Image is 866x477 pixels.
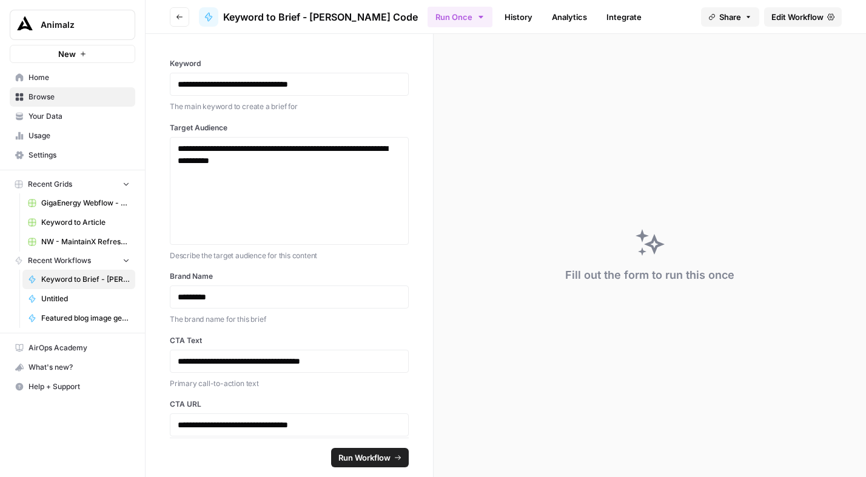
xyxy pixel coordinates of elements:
[58,48,76,60] span: New
[10,126,135,145] a: Usage
[764,7,842,27] a: Edit Workflow
[41,198,130,208] span: GigaEnergy Webflow - Shop Inventories
[41,19,114,31] span: Animalz
[14,14,36,36] img: Animalz Logo
[28,179,72,190] span: Recent Grids
[719,11,741,23] span: Share
[29,342,130,353] span: AirOps Academy
[29,130,130,141] span: Usage
[338,452,391,464] span: Run Workflow
[701,7,759,27] button: Share
[10,377,135,396] button: Help + Support
[170,101,409,113] p: The main keyword to create a brief for
[170,58,409,69] label: Keyword
[22,270,135,289] a: Keyword to Brief - [PERSON_NAME] Code
[599,7,649,27] a: Integrate
[22,309,135,328] a: Featured blog image generation (Animalz)
[22,289,135,309] a: Untitled
[29,111,130,122] span: Your Data
[170,122,409,133] label: Target Audience
[10,68,135,87] a: Home
[22,213,135,232] a: Keyword to Article
[170,335,409,346] label: CTA Text
[170,250,409,262] p: Describe the target audience for this content
[22,193,135,213] a: GigaEnergy Webflow - Shop Inventories
[29,72,130,83] span: Home
[565,267,734,284] div: Fill out the form to run this once
[22,232,135,252] a: NW - MaintainX Refresh Workflow
[10,10,135,40] button: Workspace: Animalz
[29,381,130,392] span: Help + Support
[771,11,824,23] span: Edit Workflow
[41,236,130,247] span: NW - MaintainX Refresh Workflow
[10,175,135,193] button: Recent Grids
[29,150,130,161] span: Settings
[28,255,91,266] span: Recent Workflows
[41,274,130,285] span: Keyword to Brief - [PERSON_NAME] Code
[170,399,409,410] label: CTA URL
[199,7,418,27] a: Keyword to Brief - [PERSON_NAME] Code
[428,7,492,27] button: Run Once
[497,7,540,27] a: History
[10,45,135,63] button: New
[331,448,409,467] button: Run Workflow
[10,145,135,165] a: Settings
[41,217,130,228] span: Keyword to Article
[545,7,594,27] a: Analytics
[170,313,409,325] p: The brand name for this brief
[10,107,135,126] a: Your Data
[10,338,135,358] a: AirOps Academy
[223,10,418,24] span: Keyword to Brief - [PERSON_NAME] Code
[10,87,135,107] a: Browse
[170,378,409,390] p: Primary call-to-action text
[41,293,130,304] span: Untitled
[10,358,135,377] button: What's new?
[10,252,135,270] button: Recent Workflows
[170,271,409,282] label: Brand Name
[29,92,130,102] span: Browse
[41,313,130,324] span: Featured blog image generation (Animalz)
